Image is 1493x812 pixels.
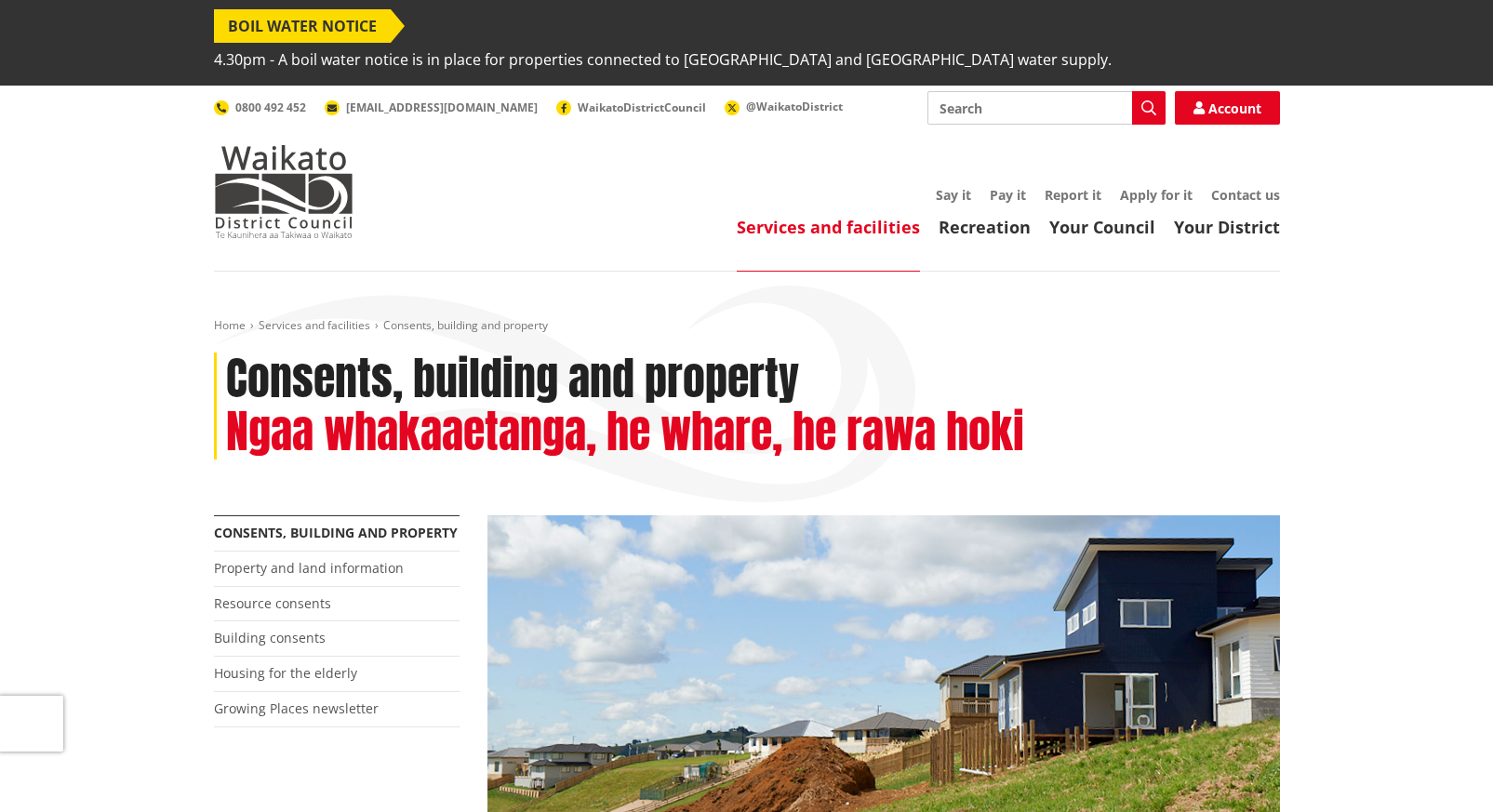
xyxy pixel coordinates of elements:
a: Home [214,317,246,333]
a: Services and facilities [259,317,370,333]
a: Report it [1045,186,1101,204]
a: Your Council [1049,216,1155,238]
span: 4.30pm - A boil water notice is in place for properties connected to [GEOGRAPHIC_DATA] and [GEOGR... [214,43,1112,76]
span: @WaikatoDistrict [746,99,843,114]
a: Resource consents [214,594,331,612]
img: Waikato District Council - Te Kaunihera aa Takiwaa o Waikato [214,145,353,238]
a: Building consents [214,629,326,646]
span: Consents, building and property [383,317,548,333]
a: Growing Places newsletter [214,699,379,717]
input: Search input [927,91,1166,125]
h1: Consents, building and property [226,353,799,406]
a: Recreation [939,216,1031,238]
a: Apply for it [1120,186,1193,204]
a: WaikatoDistrictCouncil [556,100,706,115]
h2: Ngaa whakaaetanga, he whare, he rawa hoki [226,406,1024,459]
span: [EMAIL_ADDRESS][DOMAIN_NAME] [346,100,538,115]
a: Services and facilities [737,216,920,238]
a: 0800 492 452 [214,100,306,115]
a: Account [1175,91,1280,125]
a: Consents, building and property [214,524,458,541]
a: Say it [936,186,971,204]
span: WaikatoDistrictCouncil [578,100,706,115]
a: Property and land information [214,559,404,577]
span: BOIL WATER NOTICE [214,9,391,43]
nav: breadcrumb [214,318,1280,334]
a: Pay it [990,186,1026,204]
a: Your District [1174,216,1280,238]
span: 0800 492 452 [235,100,306,115]
a: Contact us [1211,186,1280,204]
a: @WaikatoDistrict [725,99,843,114]
a: Housing for the elderly [214,664,357,682]
a: [EMAIL_ADDRESS][DOMAIN_NAME] [325,100,538,115]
